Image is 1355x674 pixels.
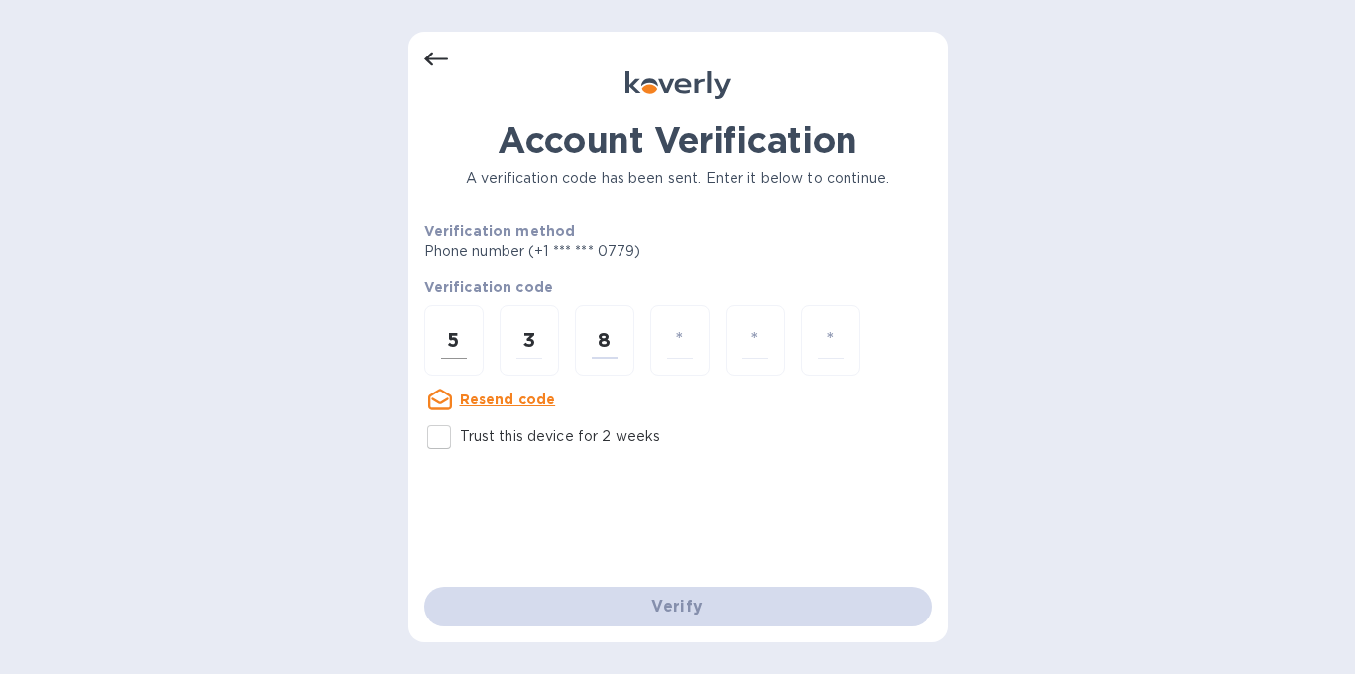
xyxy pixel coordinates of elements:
[460,426,661,447] p: Trust this device for 2 weeks
[424,168,932,189] p: A verification code has been sent. Enter it below to continue.
[424,223,576,239] b: Verification method
[424,241,793,262] p: Phone number (+1 *** *** 0779)
[424,119,932,161] h1: Account Verification
[424,278,932,297] p: Verification code
[460,392,556,407] u: Resend code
